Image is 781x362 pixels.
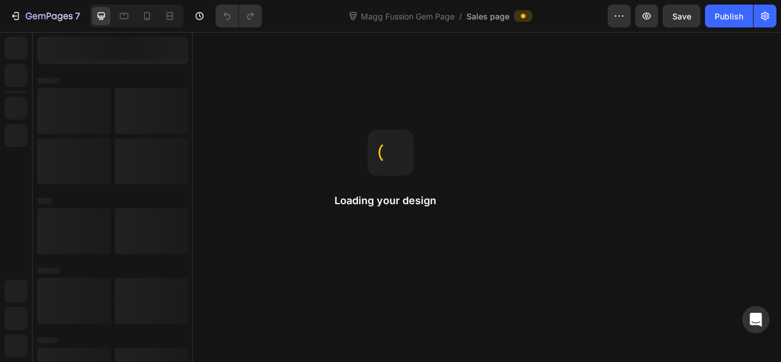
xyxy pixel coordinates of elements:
button: 7 [5,5,85,27]
button: Publish [705,5,753,27]
button: Save [663,5,700,27]
div: Publish [715,10,743,22]
span: Save [672,11,691,21]
span: Magg Fussion Gem Page [358,10,457,22]
h2: Loading your design [334,194,447,208]
span: / [459,10,462,22]
div: Undo/Redo [216,5,262,27]
div: Open Intercom Messenger [742,306,770,333]
p: 7 [75,9,80,23]
span: Sales page [467,10,509,22]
